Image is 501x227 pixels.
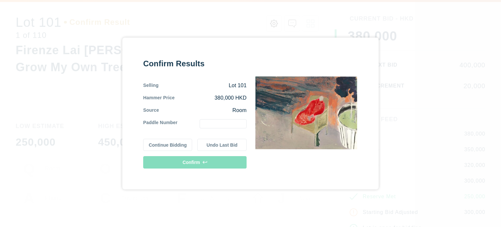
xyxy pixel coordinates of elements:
[143,156,247,169] button: Confirm
[175,94,247,102] div: 380,000 HKD
[143,58,247,69] div: Confirm Results
[197,139,247,151] button: Undo Last Bid
[143,107,159,114] div: Source
[159,107,247,114] div: Room
[143,119,177,128] div: Paddle Number
[143,94,175,102] div: Hammer Price
[143,82,159,89] div: Selling
[159,82,247,89] div: Lot 101
[143,139,192,151] button: Continue Bidding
